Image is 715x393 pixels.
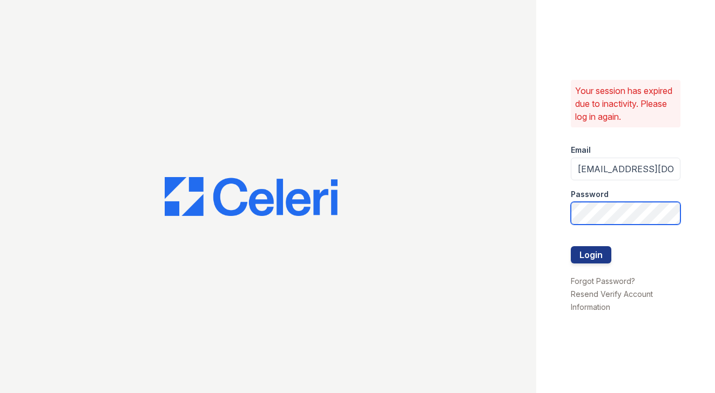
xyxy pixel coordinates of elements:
a: Forgot Password? [571,276,635,286]
p: Your session has expired due to inactivity. Please log in again. [575,84,676,123]
a: Resend Verify Account Information [571,289,653,311]
img: CE_Logo_Blue-a8612792a0a2168367f1c8372b55b34899dd931a85d93a1a3d3e32e68fde9ad4.png [165,177,338,216]
label: Email [571,145,591,155]
label: Password [571,189,609,200]
button: Login [571,246,611,263]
